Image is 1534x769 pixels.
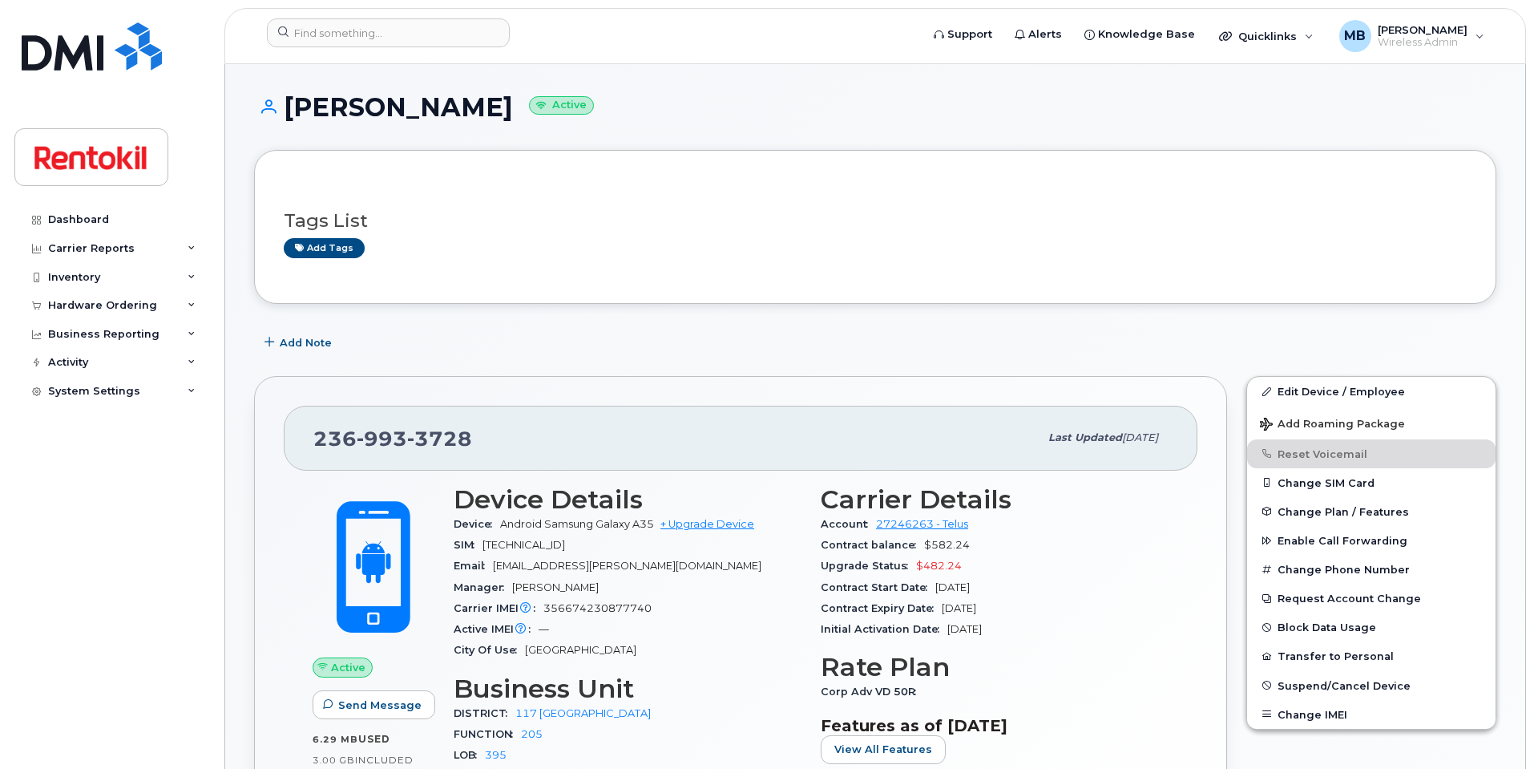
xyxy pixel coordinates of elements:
[821,653,1169,682] h3: Rate Plan
[454,623,539,635] span: Active IMEI
[454,485,801,514] h3: Device Details
[1048,431,1122,443] span: Last updated
[1247,642,1496,670] button: Transfer to Personal
[821,602,942,614] span: Contract Expiry Date
[529,96,594,115] small: Active
[1247,526,1496,555] button: Enable Call Forwarding
[454,560,493,572] span: Email
[935,581,970,593] span: [DATE]
[525,644,636,656] span: [GEOGRAPHIC_DATA]
[338,698,422,713] span: Send Message
[1247,671,1496,700] button: Suspend/Cancel Device
[512,581,599,593] span: [PERSON_NAME]
[821,581,935,593] span: Contract Start Date
[515,707,651,719] a: 117 [GEOGRAPHIC_DATA]
[834,742,932,757] span: View All Features
[313,690,435,719] button: Send Message
[254,328,345,357] button: Add Note
[521,728,543,740] a: 205
[254,93,1496,121] h1: [PERSON_NAME]
[1278,505,1409,517] span: Change Plan / Features
[454,602,543,614] span: Carrier IMEI
[482,539,565,551] span: [TECHNICAL_ID]
[821,539,924,551] span: Contract balance
[358,733,390,745] span: used
[1247,439,1496,468] button: Reset Voicemail
[1247,377,1496,406] a: Edit Device / Employee
[1122,431,1158,443] span: [DATE]
[1247,555,1496,584] button: Change Phone Number
[821,518,876,530] span: Account
[485,749,507,761] a: 395
[1247,584,1496,613] button: Request Account Change
[660,518,754,530] a: + Upgrade Device
[454,644,525,656] span: City Of Use
[1247,613,1496,642] button: Block Data Usage
[493,560,761,572] span: [EMAIL_ADDRESS][PERSON_NAME][DOMAIN_NAME]
[821,735,946,764] button: View All Features
[1247,700,1496,729] button: Change IMEI
[454,674,801,703] h3: Business Unit
[1278,679,1411,691] span: Suspend/Cancel Device
[821,560,916,572] span: Upgrade Status
[454,518,500,530] span: Device
[942,602,976,614] span: [DATE]
[924,539,970,551] span: $582.24
[280,335,332,350] span: Add Note
[543,602,652,614] span: 356674230877740
[876,518,968,530] a: 27246263 - Telus
[313,734,358,745] span: 6.29 MB
[454,539,482,551] span: SIM
[407,427,472,451] span: 3728
[500,518,654,530] span: Android Samsung Galaxy A35
[284,211,1467,231] h3: Tags List
[821,716,1169,735] h3: Features as of [DATE]
[454,728,521,740] span: FUNCTION
[284,238,365,258] a: Add tags
[821,686,924,698] span: Corp Adv VD 50R
[1278,535,1407,547] span: Enable Call Forwarding
[1247,497,1496,526] button: Change Plan / Features
[916,560,962,572] span: $482.24
[821,623,947,635] span: Initial Activation Date
[1260,418,1405,433] span: Add Roaming Package
[454,707,515,719] span: DISTRICT
[947,623,982,635] span: [DATE]
[454,581,512,593] span: Manager
[1247,407,1496,439] button: Add Roaming Package
[1247,468,1496,497] button: Change SIM Card
[454,749,485,761] span: LOB
[313,755,355,766] span: 3.00 GB
[821,485,1169,514] h3: Carrier Details
[331,660,365,675] span: Active
[357,427,407,451] span: 993
[313,427,472,451] span: 236
[539,623,549,635] span: —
